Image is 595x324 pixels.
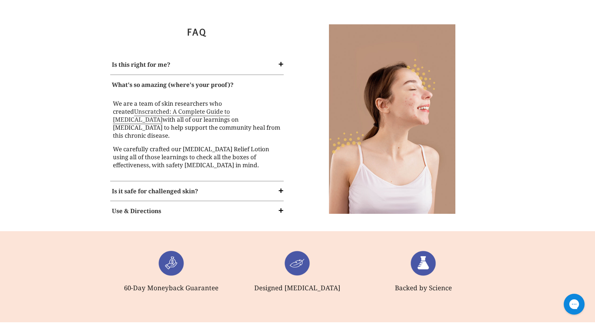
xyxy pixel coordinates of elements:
[108,26,286,38] h2: FAQ
[112,207,161,215] strong: Use & Directions
[112,187,198,195] strong: Is it safe for challenged skin?
[112,144,282,170] p: We carefully crafted our [MEDICAL_DATA] Relief Lotion using all of those learnings to check all t...
[560,291,588,317] iframe: Gorgias live chat messenger
[361,250,487,303] div: Load slide 3
[108,250,234,303] div: Load slide 1
[234,250,361,303] div: Load slide 2
[112,60,170,68] strong: Is this right for me?
[366,283,481,293] p: Backed by Science
[112,81,233,89] strong: What's so amazing (where's your proof)?
[112,99,282,141] p: We are a team of skin researchers who created with all of our learnings on [MEDICAL_DATA] to help...
[113,107,230,124] a: Unscratched: A Complete Guide to [MEDICAL_DATA]
[114,283,229,293] p: 60-Day Moneyback Guarantee
[240,283,355,293] p: Designed [MEDICAL_DATA]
